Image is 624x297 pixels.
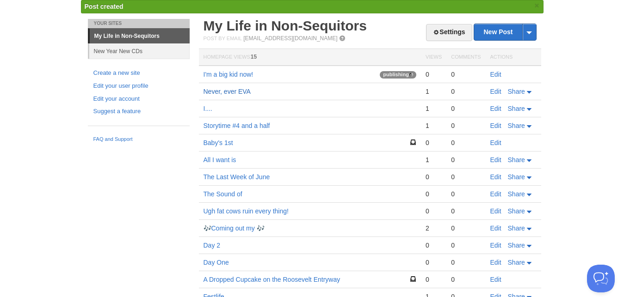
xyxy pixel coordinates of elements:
[490,259,501,266] a: Edit
[490,156,501,164] a: Edit
[380,71,416,79] span: publishing
[451,156,481,164] div: 0
[204,105,212,112] a: I....
[451,87,481,96] div: 0
[93,107,184,116] a: Suggest a feature
[426,258,442,267] div: 0
[204,88,251,95] a: Never, ever EVA
[490,122,501,129] a: Edit
[451,258,481,267] div: 0
[243,35,337,42] a: [EMAIL_ADDRESS][DOMAIN_NAME]
[88,19,190,28] li: Your Sites
[204,18,367,33] a: My Life in Non-Sequitors
[204,259,229,266] a: Day One
[426,241,442,249] div: 0
[204,139,233,146] a: Baby's 1st
[451,224,481,232] div: 0
[93,81,184,91] a: Edit your user profile
[451,121,481,130] div: 0
[426,275,442,284] div: 0
[426,173,442,181] div: 0
[490,173,501,181] a: Edit
[508,156,525,164] span: Share
[490,190,501,198] a: Edit
[490,139,501,146] a: Edit
[508,190,525,198] span: Share
[93,94,184,104] a: Edit your account
[85,3,124,10] span: Post created
[508,88,525,95] span: Share
[204,36,242,41] span: Post by Email
[426,70,442,79] div: 0
[451,139,481,147] div: 0
[90,29,190,43] a: My Life in Non-Sequitors
[204,71,253,78] a: I'm a big kid now!
[486,49,541,66] th: Actions
[451,173,481,181] div: 0
[490,207,501,215] a: Edit
[426,190,442,198] div: 0
[508,105,525,112] span: Share
[508,224,525,232] span: Share
[490,88,501,95] a: Edit
[451,275,481,284] div: 0
[426,207,442,215] div: 0
[490,224,501,232] a: Edit
[93,135,184,144] a: FAQ and Support
[426,224,442,232] div: 2
[474,24,536,40] a: New Post
[508,242,525,249] span: Share
[490,276,501,283] a: Edit
[89,43,190,59] a: New Year New CDs
[409,73,413,77] img: loading-tiny-gray.gif
[446,49,485,66] th: Comments
[93,68,184,78] a: Create a new site
[490,71,501,78] a: Edit
[426,104,442,113] div: 1
[204,242,221,249] a: Day 2
[426,156,442,164] div: 1
[451,104,481,113] div: 0
[508,207,525,215] span: Share
[251,54,257,60] span: 15
[204,173,270,181] a: The Last Week of June
[587,265,615,292] iframe: Help Scout Beacon - Open
[451,207,481,215] div: 0
[426,139,442,147] div: 0
[204,190,242,198] a: The Sound of
[508,173,525,181] span: Share
[508,259,525,266] span: Share
[426,121,442,130] div: 1
[490,242,501,249] a: Edit
[204,276,340,283] a: A Dropped Cupcake on the Roosevelt Entryway
[204,207,289,215] a: Ugh fat cows ruin every thing!
[508,122,525,129] span: Share
[199,49,421,66] th: Homepage Views
[204,122,270,129] a: Storytime #4 and a half
[204,156,236,164] a: All I want is
[426,87,442,96] div: 1
[426,24,472,41] a: Settings
[421,49,446,66] th: Views
[451,190,481,198] div: 0
[451,241,481,249] div: 0
[451,70,481,79] div: 0
[490,105,501,112] a: Edit
[204,224,265,232] a: 🎶Coming out my 🎶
